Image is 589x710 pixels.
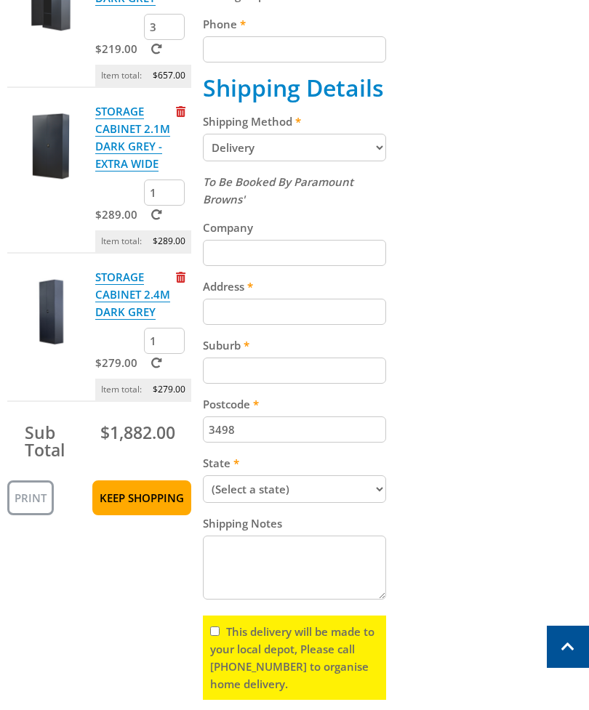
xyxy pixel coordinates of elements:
input: Please enter your telephone number. [203,36,387,62]
span: $279.00 [153,379,185,400]
label: State [203,454,387,472]
em: To Be Booked By Paramount Browns' [203,174,353,206]
label: Address [203,278,387,295]
p: $219.00 [95,40,143,57]
h2: Shipping Details [203,74,387,102]
label: Shipping Notes [203,515,387,532]
a: Keep Shopping [92,480,191,515]
p: Item total: [95,230,191,252]
input: Please enter your suburb. [203,358,387,384]
p: Item total: [95,65,191,86]
label: This delivery will be made to your local depot, Please call [PHONE_NUMBER] to organise home deliv... [210,624,374,691]
label: Company [203,219,387,236]
label: Shipping Method [203,113,387,130]
label: Phone [203,15,387,33]
select: Please select your state. [203,475,387,503]
input: Please read and complete. [210,626,220,636]
input: Please enter your postcode. [203,416,387,443]
a: STORAGE CABINET 2.4M DARK GREY [95,270,170,320]
img: STORAGE CABINET 2.4M DARK GREY [7,268,95,355]
img: STORAGE CABINET 2.1M DARK GREY - EXTRA WIDE [7,102,95,190]
label: Postcode [203,395,387,413]
p: Item total: [95,379,191,400]
p: $289.00 [95,206,143,223]
label: Suburb [203,336,387,354]
span: $657.00 [153,65,185,86]
span: $1,882.00 [100,421,175,444]
a: Print [7,480,54,515]
a: Remove from cart [176,270,185,284]
a: Remove from cart [176,104,185,118]
span: Sub Total [25,421,65,461]
input: Please enter your address. [203,299,387,325]
p: $279.00 [95,354,143,371]
span: $289.00 [153,230,185,252]
a: STORAGE CABINET 2.1M DARK GREY - EXTRA WIDE [95,104,170,172]
select: Please select a shipping method. [203,134,387,161]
